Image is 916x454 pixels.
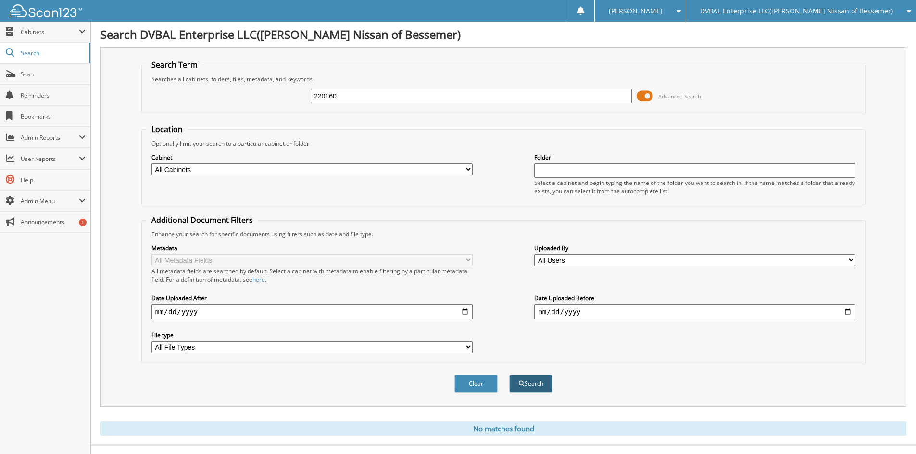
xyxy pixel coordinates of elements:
img: scan123-logo-white.svg [10,4,82,17]
span: Help [21,176,86,184]
span: Bookmarks [21,112,86,121]
legend: Location [147,124,188,135]
span: Search [21,49,84,57]
span: Cabinets [21,28,79,36]
div: No matches found [100,421,906,436]
label: Date Uploaded Before [534,294,855,302]
label: Metadata [151,244,473,252]
span: Admin Reports [21,134,79,142]
div: Enhance your search for specific documents using filters such as date and file type. [147,230,860,238]
label: File type [151,331,473,339]
span: DVBAL Enterprise LLC([PERSON_NAME] Nissan of Bessemer) [700,8,893,14]
div: Select a cabinet and begin typing the name of the folder you want to search in. If the name match... [534,179,855,195]
label: Cabinet [151,153,473,161]
div: All metadata fields are searched by default. Select a cabinet with metadata to enable filtering b... [151,267,473,283]
div: Optionally limit your search to a particular cabinet or folder [147,139,860,147]
h1: Search DVBAL Enterprise LLC([PERSON_NAME] Nissan of Bessemer) [100,26,906,42]
label: Folder [534,153,855,161]
span: Scan [21,70,86,78]
span: Advanced Search [658,93,701,100]
label: Date Uploaded After [151,294,473,302]
span: Admin Menu [21,197,79,205]
span: Announcements [21,218,86,226]
button: Clear [454,375,498,393]
iframe: Chat Widget [868,408,916,454]
legend: Additional Document Filters [147,215,258,225]
a: here [252,275,265,283]
input: start [151,304,473,319]
div: 1 [79,219,87,226]
div: Searches all cabinets, folders, files, metadata, and keywords [147,75,860,83]
span: [PERSON_NAME] [609,8,663,14]
legend: Search Term [147,60,202,70]
button: Search [509,375,552,393]
span: Reminders [21,91,86,99]
label: Uploaded By [534,244,855,252]
span: User Reports [21,155,79,163]
input: end [534,304,855,319]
